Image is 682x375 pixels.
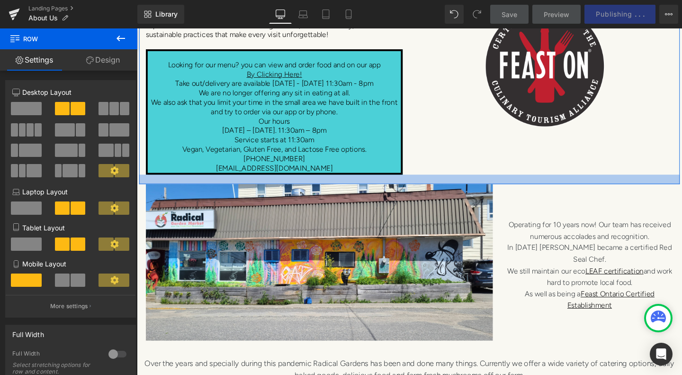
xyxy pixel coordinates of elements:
[8,347,565,369] span: Over the years and specially during this pandemic Radical Gardens has been and done many things. ...
[532,5,581,24] a: Preview
[12,223,129,233] p: Tablet Layout
[11,122,278,132] p: Vegan, Vegetarian, Gluten Free, and Lactose Free options.
[314,5,337,24] a: Tablet
[391,201,561,223] span: Operating for 10 years now! Our team has received numerous accolades and recognition.
[11,53,278,63] p: Take out/delivery are available [DATE] - [DATE] 11:30am - 8pm
[11,112,278,122] p: Service starts at 11:30am
[12,187,129,197] p: Laptop Layout
[11,132,278,142] p: [PHONE_NUMBER]
[11,73,278,93] p: We also ask that you limit your time in the small area we have built in the front and try to orde...
[11,102,278,112] p: [DATE] – [DATE]. 11:30am – 8pm
[12,87,129,97] p: Desktop Layout
[155,10,178,18] span: Library
[12,325,44,338] div: Full Width
[12,362,98,375] div: Select stretching options for row and content.
[11,93,278,103] p: Our hours
[389,250,562,272] span: We still maintain our eco and work hard to promote local food.
[389,226,562,247] span: In [DATE] [PERSON_NAME] became a certified Red Seal Chef.
[337,5,360,24] a: Mobile
[9,28,104,49] span: Row
[292,5,314,24] a: Laptop
[50,302,88,311] p: More settings
[452,274,544,296] a: Feast Ontario Certified Establishment
[28,14,58,22] span: About Us
[6,295,135,317] button: More settings
[408,274,544,296] span: As well as being a
[471,250,532,259] a: LEAF certification
[12,259,129,269] p: Mobile Layout
[544,9,569,19] span: Preview
[269,5,292,24] a: Desktop
[467,5,486,24] button: Redo
[137,5,184,24] a: New Library
[445,5,464,24] button: Undo
[12,350,99,360] div: Full Width
[69,49,137,71] a: Design
[502,9,517,19] span: Save
[11,34,278,44] p: Looking for our menu? you can view and order food and on our app
[659,5,678,24] button: More
[28,5,137,12] a: Landing Pages
[11,63,278,73] p: We are no longer offering any sit in eating at all.
[650,343,673,366] div: Open Intercom Messenger
[11,142,278,152] p: [EMAIL_ADDRESS][DOMAIN_NAME]
[116,44,174,53] a: By Clicking Here!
